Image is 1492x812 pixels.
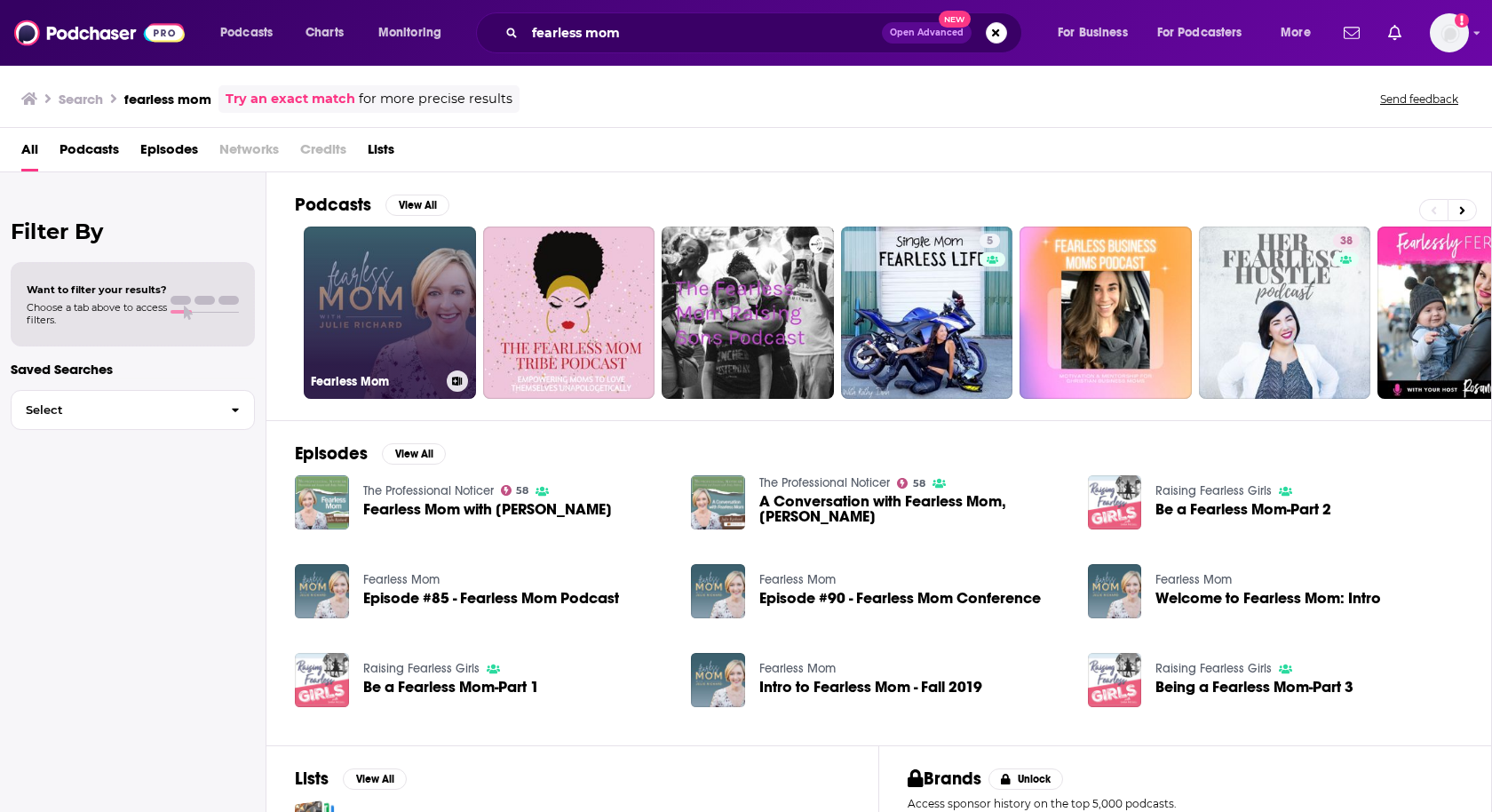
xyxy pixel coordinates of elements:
[1155,591,1381,606] a: Welcome to Fearless Mom: Intro
[295,564,349,618] img: Episode #85 - Fearless Mom Podcast
[140,135,198,171] span: Episodes
[11,390,255,430] button: Select
[890,28,964,37] span: Open Advanced
[60,135,119,171] a: Podcasts
[295,653,349,707] img: Be a Fearless Mom-Part 1
[1146,19,1268,47] button: open menu
[363,661,480,676] a: Raising Fearless Girls
[363,502,612,517] span: Fearless Mom with [PERSON_NAME]
[691,475,745,529] img: A Conversation with Fearless Mom, Julie Richard
[759,591,1041,606] span: Episode #90 - Fearless Mom Conference
[378,20,441,45] span: Monitoring
[759,680,982,695] a: Intro to Fearless Mom - Fall 2019
[11,361,255,378] p: Saved Searches
[691,564,745,618] img: Episode #90 - Fearless Mom Conference
[1045,19,1150,47] button: open menu
[12,404,217,416] span: Select
[21,135,38,171] a: All
[1155,680,1353,695] a: Being a Fearless Mom-Part 3
[516,487,528,495] span: 58
[295,194,449,216] a: PodcastsView All
[226,89,355,109] a: Try an exact match
[295,768,407,790] a: ListsView All
[295,442,368,465] h2: Episodes
[1430,13,1469,52] button: Show profile menu
[980,234,1000,248] a: 5
[1340,233,1353,251] span: 38
[1088,475,1142,529] img: Be a Fearless Mom-Part 2
[897,478,925,489] a: 58
[987,233,993,251] span: 5
[1155,502,1331,517] a: Be a Fearless Mom-Part 2
[343,768,407,790] button: View All
[759,475,890,490] a: The Professional Noticer
[363,483,494,498] a: The Professional Noticer
[1268,19,1333,47] button: open menu
[908,797,1463,810] p: Access sponsor history on the top 5,000 podcasts.
[366,19,464,47] button: open menu
[382,443,446,465] button: View All
[363,502,612,517] a: Fearless Mom with Julie Richard
[1281,20,1311,45] span: More
[295,194,371,216] h2: Podcasts
[759,494,1067,524] span: A Conversation with Fearless Mom, [PERSON_NAME]
[295,768,329,790] h2: Lists
[385,195,449,216] button: View All
[525,19,882,47] input: Search podcasts, credits, & more...
[1088,564,1142,618] img: Welcome to Fearless Mom: Intro
[1333,234,1360,248] a: 38
[759,494,1067,524] a: A Conversation with Fearless Mom, Julie Richard
[882,22,972,44] button: Open AdvancedNew
[988,768,1064,790] button: Unlock
[220,20,273,45] span: Podcasts
[1337,18,1367,48] a: Show notifications dropdown
[219,135,279,171] span: Networks
[1455,13,1469,28] svg: Add a profile image
[913,480,925,488] span: 58
[841,227,1013,399] a: 5
[1157,20,1242,45] span: For Podcasters
[759,661,836,676] a: Fearless Mom
[295,475,349,529] img: Fearless Mom with Julie Richard
[363,591,619,606] a: Episode #85 - Fearless Mom Podcast
[691,653,745,707] img: Intro to Fearless Mom - Fall 2019
[363,572,440,587] a: Fearless Mom
[493,12,1039,53] div: Search podcasts, credits, & more...
[304,227,476,399] a: Fearless Mom
[300,135,346,171] span: Credits
[1375,92,1464,107] button: Send feedback
[1088,653,1142,707] img: Being a Fearless Mom-Part 3
[1381,18,1409,48] a: Show notifications dropdown
[1155,661,1272,676] a: Raising Fearless Girls
[124,91,211,107] h3: fearless mom
[14,16,185,50] img: Podchaser - Follow, Share and Rate Podcasts
[363,680,539,695] a: Be a Fearless Mom-Part 1
[27,283,167,296] span: Want to filter your results?
[59,91,103,107] h3: Search
[295,442,446,465] a: EpisodesView All
[1058,20,1128,45] span: For Business
[1155,572,1232,587] a: Fearless Mom
[11,219,255,244] h2: Filter By
[368,135,394,171] a: Lists
[939,11,971,28] span: New
[1199,227,1371,399] a: 38
[359,89,512,109] span: for more precise results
